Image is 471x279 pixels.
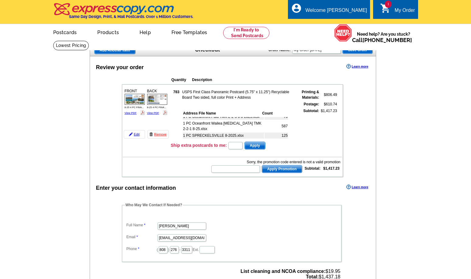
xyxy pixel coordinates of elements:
iframe: LiveChat chat widget [349,137,471,279]
a: Postcards [43,25,87,39]
th: Address File Name [183,110,261,116]
img: pdf_logo.png [163,110,167,115]
h4: Same Day Design, Print, & Mail Postcards. Over 1 Million Customers. [69,14,193,19]
div: FRONT [124,87,146,116]
strong: Subtotal: [305,166,320,171]
strong: List cleaning and NCOA compliance: [241,269,325,274]
img: trashcan-icon.gif [149,132,153,136]
div: Enter your contact information [96,184,176,192]
label: Email [126,234,157,240]
img: help [334,24,352,42]
strong: 783 [173,90,179,94]
img: small-thumb.jpg [147,94,167,104]
th: Count [262,110,288,116]
a: Remove [147,130,169,139]
a: Learn more [346,185,368,189]
td: 1 PC Oceanfront Wailea [MEDICAL_DATA] TMK 2-2-1 8-25.xlsx [183,120,264,132]
img: small-thumb.jpg [125,94,145,104]
td: USPS First Class Panoramic Postcard (5.75" x 11.25") Recyclable Board Two sided, full color Print... [182,89,296,101]
h3: Ship extra postcards to me: [171,143,227,148]
th: Description [192,77,303,83]
a: Same Day Design, Print, & Mail Postcards. Over 1 Million Customers. [53,7,193,19]
a: 1 shopping_cart My Order [380,7,415,14]
a: Edit [124,130,145,139]
div: My Order [395,8,415,16]
a: Free Templates [162,25,217,39]
span: Apply [245,142,265,149]
span: Apply Promotion [262,165,302,173]
a: Learn more [346,64,368,69]
th: Quantity [171,77,191,83]
dd: ( ) - Ext. [125,245,338,254]
img: pencil-icon.gif [129,132,133,136]
td: 125 [265,132,288,139]
td: $1,417.23 [320,108,338,139]
span: 8-25 4 PC FINA... [125,106,144,109]
strong: Printing & Materials: [302,90,319,100]
i: account_circle [291,3,302,14]
td: $806.49 [320,89,338,101]
a: View PDF [125,111,137,115]
span: 8-25 4 PC FINA... [147,106,166,109]
span: Add Another Item [95,47,135,54]
strong: Postage: [304,102,319,106]
span: Call [352,37,412,43]
label: Phone [126,246,157,252]
a: View PDF [147,111,159,115]
a: Products [88,25,129,39]
div: Sorry, the promotion code entered is not a valid promotion [211,159,340,165]
button: Apply Promotion [262,165,302,173]
div: Review your order [96,63,144,72]
div: BACK [146,87,168,116]
td: $610.74 [320,101,338,107]
span: Need help? Are you stuck? [352,31,415,43]
legend: Who May We Contact If Needed? [125,202,183,208]
td: 1 PC SPRECKELSVILLE 8-2025.xlsx [183,132,264,139]
img: pdf_logo.png [140,110,145,115]
div: Welcome [PERSON_NAME] [306,8,367,16]
a: Add Another Item [94,46,136,54]
a: [PHONE_NUMBER] [362,37,412,43]
label: Full Name [126,222,157,228]
td: 587 [265,120,288,132]
button: Apply [244,142,265,150]
strong: $1,417.23 [323,166,339,171]
i: shopping_cart [380,3,391,14]
a: Help [130,25,161,39]
span: 1 [385,1,392,8]
strong: Subtotal: [303,109,319,113]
